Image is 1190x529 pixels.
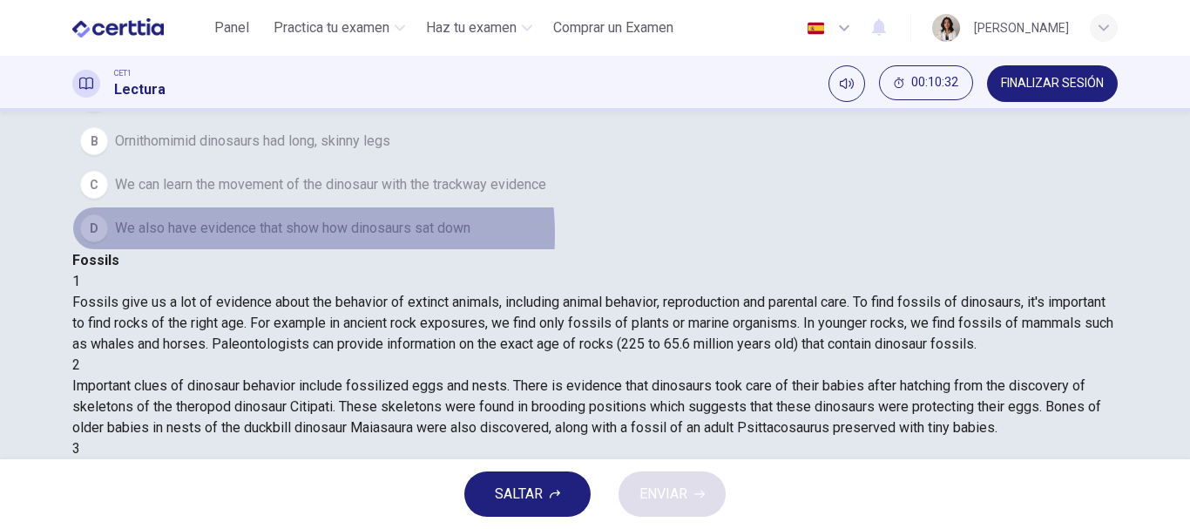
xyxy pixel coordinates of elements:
button: Panel [204,12,260,44]
div: D [80,214,108,242]
div: Ocultar [879,65,973,102]
div: 3 [72,438,1118,459]
button: SALTAR [464,471,591,517]
span: Comprar un Examen [553,17,673,38]
div: C [80,171,108,199]
img: CERTTIA logo [72,10,164,45]
button: 00:10:32 [879,65,973,100]
span: Ornithomimid dinosaurs had long, skinny legs [115,131,390,152]
span: Practica tu examen [274,17,389,38]
h1: Lectura [114,79,166,100]
span: SALTAR [495,482,543,506]
a: CERTTIA logo [72,10,204,45]
img: Profile picture [932,14,960,42]
span: Haz tu examen [426,17,517,38]
h4: Fossils [72,250,1118,271]
div: [PERSON_NAME] [974,17,1069,38]
div: Silenciar [828,65,865,102]
button: Practica tu examen [267,12,412,44]
button: DWe also have evidence that show how dinosaurs sat down [72,207,1118,250]
span: CET1 [114,67,132,79]
span: Panel [214,17,249,38]
span: 00:10:32 [911,76,958,90]
button: BOrnithomimid dinosaurs had long, skinny legs [72,119,1118,163]
div: B [80,127,108,155]
button: Comprar un Examen [546,12,680,44]
button: FINALIZAR SESIÓN [987,65,1118,102]
img: es [805,22,827,35]
span: We also have evidence that show how dinosaurs sat down [115,218,470,239]
span: We can learn the movement of the dinosaur with the trackway evidence [115,174,546,195]
div: 2 [72,355,1118,376]
span: Fossils give us a lot of evidence about the behavior of extinct animals, including animal behavio... [72,294,1113,352]
button: Haz tu examen [419,12,539,44]
button: CWe can learn the movement of the dinosaur with the trackway evidence [72,163,1118,207]
span: Important clues of dinosaur behavior include fossilized eggs and nests. There is evidence that di... [72,377,1101,436]
div: 1 [72,271,1118,292]
span: FINALIZAR SESIÓN [1001,77,1104,91]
